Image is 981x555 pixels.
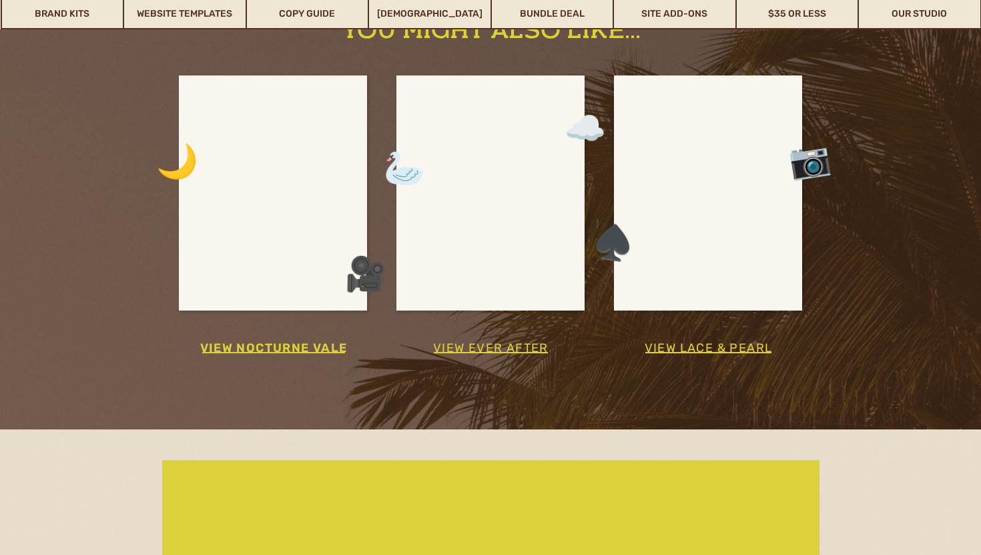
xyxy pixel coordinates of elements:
a: ♠️ [590,210,637,268]
a: ☁️ [564,99,598,137]
a: view ever after [393,337,589,359]
a: 📷 [784,127,834,186]
a: view nocturne vale [178,337,370,359]
a: 🌙 [155,131,198,177]
a: 🎥 [344,244,386,290]
h2: you might also like... [329,19,653,41]
a: view lace & pearl [619,337,798,359]
a: 🦢 [383,137,428,185]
